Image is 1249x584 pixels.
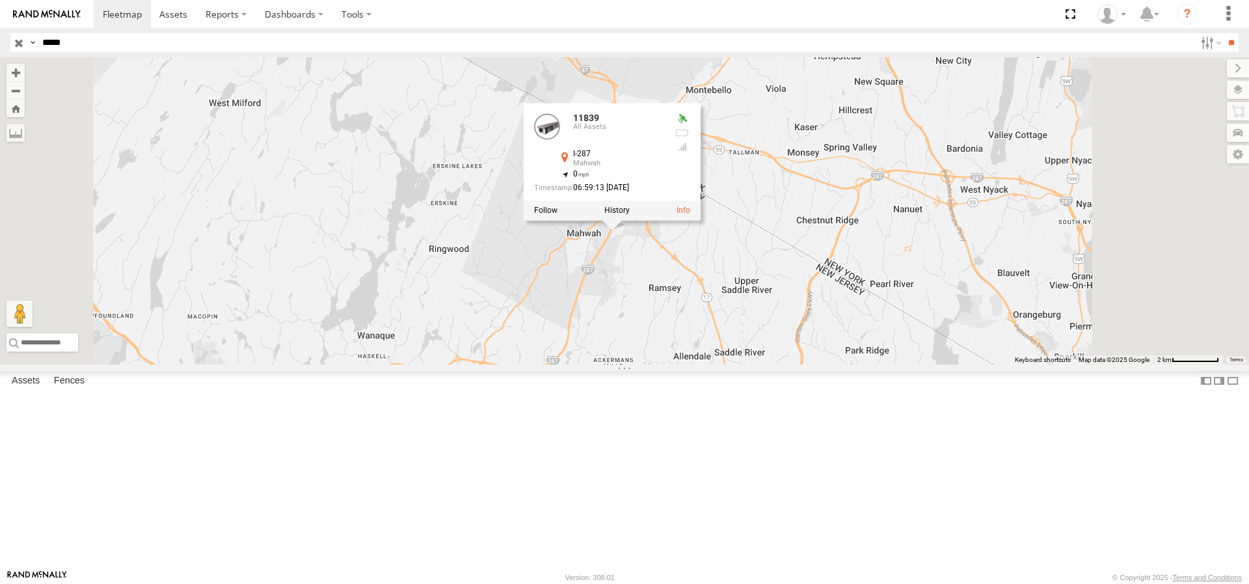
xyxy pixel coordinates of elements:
div: All Assets [573,124,664,132]
a: Visit our Website [7,571,67,584]
button: Drag Pegman onto the map to open Street View [7,301,33,327]
div: Mahwah [573,160,664,168]
label: Hide Summary Table [1226,371,1239,390]
div: I-287 [573,150,664,159]
div: Version: 308.01 [565,574,615,581]
button: Zoom in [7,64,25,81]
span: 0 [573,170,589,179]
label: Measure [7,124,25,142]
label: View Asset History [604,206,630,215]
div: Valid GPS Fix [675,114,690,124]
label: Search Query [27,33,38,52]
label: Realtime tracking of Asset [534,206,557,215]
button: Keyboard shortcuts [1015,355,1071,365]
div: Date/time of location update [534,184,664,193]
img: rand-logo.svg [13,10,81,19]
label: Search Filter Options [1196,33,1224,52]
span: Map data ©2025 Google [1079,356,1149,363]
button: Map Scale: 2 km per 69 pixels [1153,355,1223,365]
button: Zoom out [7,81,25,100]
div: Last Event GSM Signal Strength [675,142,690,152]
button: Zoom Home [7,100,25,117]
span: 2 km [1157,356,1172,363]
label: Dock Summary Table to the Right [1213,371,1226,390]
label: Fences [47,372,91,390]
div: © Copyright 2025 - [1112,574,1242,581]
i: ? [1177,4,1198,25]
div: No battery health information received from this device. [675,128,690,138]
a: Terms and Conditions [1173,574,1242,581]
a: Terms (opens in new tab) [1229,357,1243,363]
div: Thomas Ward [1093,5,1131,24]
a: View Asset Details [534,114,560,140]
label: Dock Summary Table to the Left [1200,371,1213,390]
a: 11839 [573,113,599,124]
label: Map Settings [1227,145,1249,163]
a: View Asset Details [677,206,690,215]
label: Assets [5,372,46,390]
